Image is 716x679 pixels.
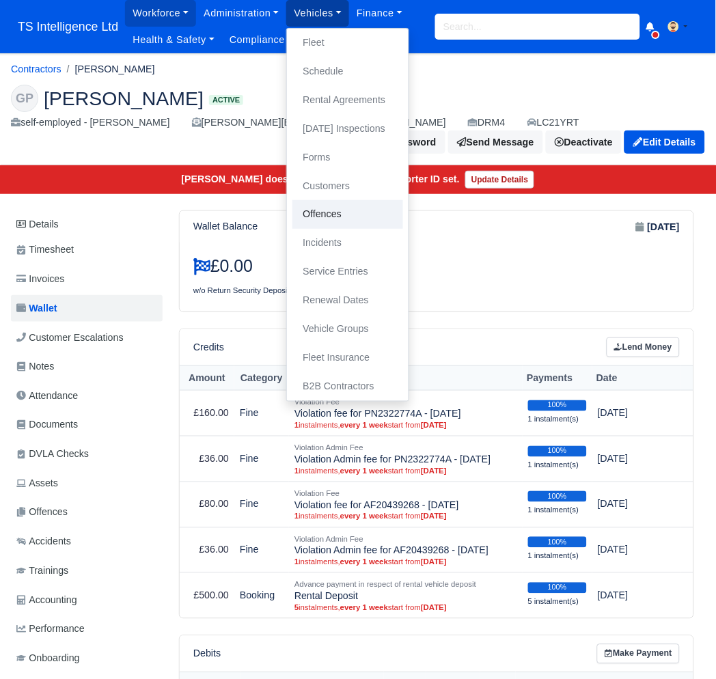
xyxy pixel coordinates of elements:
[292,315,403,344] a: Vehicle Groups
[528,537,587,548] div: 100%
[592,391,681,436] td: [DATE]
[289,527,523,573] td: Violation Admin fee for AF20439268 - [DATE]
[16,505,68,521] span: Offences
[234,527,289,573] td: Fine
[16,564,68,579] span: Trainings
[234,365,289,391] th: Category
[527,115,579,130] a: LC21YRT
[44,89,204,108] span: [PERSON_NAME]
[468,115,506,130] div: DRM4
[11,13,125,40] span: TS Intelligence Ltd
[294,512,299,521] strong: 1
[193,221,258,232] h6: Wallet Balance
[421,467,447,475] strong: [DATE]
[1,74,715,165] div: Gianni Porikis
[292,29,403,57] a: Fleet
[292,229,403,258] a: Incidents
[292,200,403,229] a: Offences
[16,622,85,637] span: Performance
[294,467,299,475] strong: 1
[292,172,403,201] a: Customers
[340,558,388,566] strong: every 1 week
[528,552,579,560] small: 1 instalment(s)
[292,372,403,401] a: B2B Contractors
[11,587,163,614] a: Accounting
[11,295,163,322] a: Wallet
[435,14,640,40] input: Search...
[11,236,163,263] a: Timesheet
[648,219,680,235] strong: [DATE]
[16,388,78,404] span: Attendance
[11,266,163,292] a: Invoices
[16,271,64,287] span: Invoices
[592,573,681,618] td: [DATE]
[292,344,403,372] a: Fleet Insurance
[294,557,517,567] small: instalments, start from
[546,130,622,154] div: Deactivate
[11,412,163,439] a: Documents
[11,616,163,643] a: Performance
[180,365,234,391] th: Amount
[301,27,353,53] a: Reports
[11,471,163,497] a: Assets
[180,436,234,482] td: £36.00
[180,391,234,436] td: £160.00
[340,421,388,430] strong: every 1 week
[523,365,592,391] th: Payments
[292,115,403,143] a: [DATE] Inspections
[11,558,163,585] a: Trainings
[11,14,125,40] a: TS Intelligence Ltd
[193,648,221,660] h6: Debits
[294,603,517,613] small: instalments, start from
[465,171,534,189] a: Update Details
[292,57,403,86] a: Schedule
[11,441,163,468] a: DVLA Checks
[592,365,681,391] th: Date
[292,258,403,286] a: Service Entries
[294,490,340,498] small: Violation Fee
[193,256,426,277] h3: £0.00
[294,421,517,430] small: instalments, start from
[294,604,299,612] strong: 5
[11,212,163,237] a: Details
[294,467,517,476] small: instalments, start from
[16,476,58,492] span: Assets
[294,398,340,406] small: Violation Fee
[16,242,74,258] span: Timesheet
[193,342,224,353] h6: Credits
[11,383,163,409] a: Attendance
[11,646,163,672] a: Onboarding
[192,115,447,130] div: [PERSON_NAME][EMAIL_ADDRESS][DOMAIN_NAME]
[16,534,71,550] span: Accidents
[592,436,681,482] td: [DATE]
[289,436,523,482] td: Violation Admin fee for PN2322774A - [DATE]
[624,130,705,154] a: Edit Details
[234,391,289,436] td: Fine
[234,482,289,527] td: Fine
[16,417,78,433] span: Documents
[294,512,517,521] small: instalments, start from
[592,527,681,573] td: [DATE]
[11,529,163,555] a: Accidents
[528,583,587,594] div: 100%
[11,353,163,380] a: Notes
[292,86,403,115] a: Rental Agreements
[294,581,476,589] small: Advance payment in respect of rental vehicle deposit
[294,558,299,566] strong: 1
[421,421,447,430] strong: [DATE]
[180,482,234,527] td: £80.00
[340,512,388,521] strong: every 1 week
[289,482,523,527] td: Violation fee for AF20439268 - [DATE]
[528,491,587,502] div: 100%
[234,573,289,618] td: Booking
[421,558,447,566] strong: [DATE]
[528,415,579,424] small: 1 instalment(s)
[292,286,403,315] a: Renewal Dates
[11,115,170,130] div: self-employed - [PERSON_NAME]
[289,573,523,618] td: Rental Deposit
[61,61,155,77] li: [PERSON_NAME]
[16,301,57,316] span: Wallet
[11,499,163,526] a: Offences
[528,400,587,411] div: 100%
[421,512,447,521] strong: [DATE]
